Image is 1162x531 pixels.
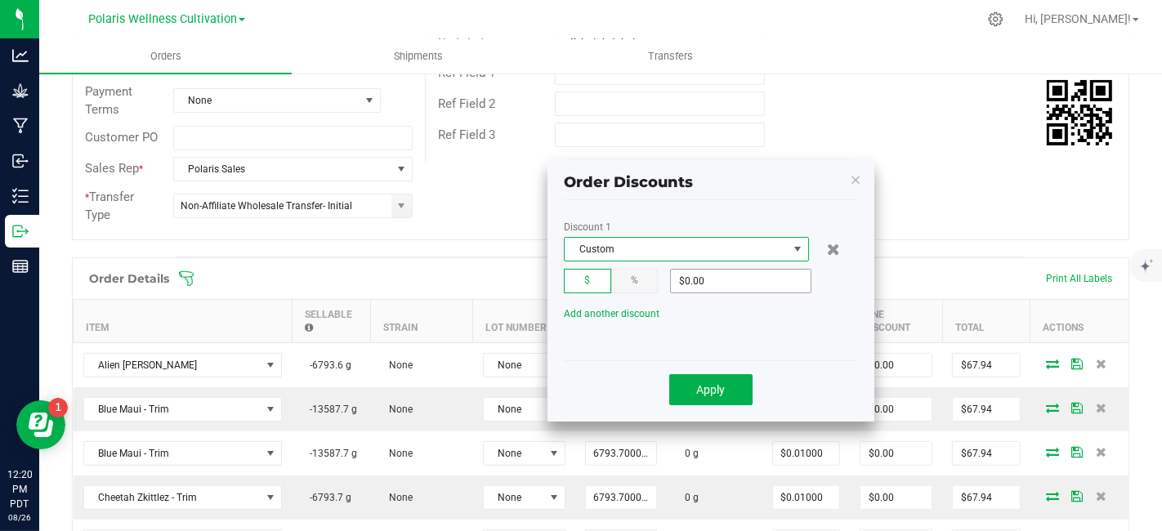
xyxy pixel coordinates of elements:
input: 0 [586,486,656,509]
th: Sellable [292,299,371,342]
span: Polaris Sales [174,158,391,181]
inline-svg: Outbound [12,223,29,239]
button: Apply [669,374,753,405]
inline-svg: Analytics [12,47,29,64]
th: Strain [371,299,473,342]
span: 0 g [677,492,699,503]
input: 0 [860,398,932,421]
span: Delete Order Detail [1089,447,1114,457]
span: Save Order Detail [1065,447,1089,457]
div: Manage settings [985,11,1006,27]
qrcode: 00093029 [1047,80,1112,145]
span: -13587.7 g [302,404,357,415]
input: 0 [953,442,1020,465]
span: None [484,486,544,509]
input: 0 [860,354,932,377]
span: NO DATA FOUND [83,353,283,377]
span: None [381,448,413,459]
th: Item [74,299,293,342]
span: Apply [697,383,726,396]
p: 08/26 [7,511,32,524]
span: Orders [128,49,203,64]
span: NO DATA FOUND [83,441,283,466]
span: Save Order Detail [1065,359,1089,368]
a: Orders [39,39,292,74]
a: Transfers [544,39,797,74]
span: Transfer Type [85,190,134,223]
span: None [381,492,413,503]
span: Delete Order Detail [1089,359,1114,368]
input: 0 [860,486,932,509]
span: Cheetah Zkittlez - Trim [84,486,261,509]
input: 0 [860,442,932,465]
th: Line Discount [850,299,942,342]
iframe: Resource center unread badge [48,398,68,417]
span: Payment Terms [85,84,132,118]
label: Discount 1 [564,221,611,233]
inline-svg: Inventory [12,188,29,204]
span: None [381,404,413,415]
inline-svg: Grow [12,83,29,99]
span: % [631,274,638,286]
span: -6793.7 g [302,492,351,503]
span: Ref Field 3 [438,127,495,142]
span: Custom [565,238,788,261]
span: 0 g [677,448,699,459]
span: Alien [PERSON_NAME] [84,354,261,377]
span: Delete Order Detail [1089,403,1114,413]
span: Delete Order Detail [1089,491,1114,501]
span: Polaris Wellness Cultivation [88,12,237,26]
span: None [484,398,544,421]
span: Blue Maui - Trim [84,398,261,421]
span: Shipments [372,49,465,64]
span: Save Order Detail [1065,403,1089,413]
span: Order Discounts [564,173,693,191]
img: Scan me! [1047,80,1112,145]
span: None [484,354,544,377]
th: Lot Number [473,299,575,342]
inline-svg: Manufacturing [12,118,29,134]
p: 12:20 PM PDT [7,467,32,511]
inline-svg: Reports [12,258,29,274]
span: Customer PO [85,130,158,145]
input: 0 [953,398,1020,421]
span: Ref Field 1 [438,65,495,80]
a: Shipments [292,39,544,74]
th: Total [942,299,1030,342]
h1: Order Details [89,272,169,285]
span: -13587.7 g [302,448,357,459]
span: NO DATA FOUND [83,397,283,422]
input: 0 [773,442,840,465]
span: None [174,89,360,112]
inline-svg: Inbound [12,153,29,169]
span: NO DATA FOUND [83,485,283,510]
iframe: Resource center [16,400,65,449]
span: Save Order Detail [1065,491,1089,501]
th: Actions [1030,299,1128,342]
input: 0 [586,442,656,465]
span: Sales Rep [85,161,139,176]
span: Hi, [PERSON_NAME]! [1025,12,1131,25]
span: Blue Maui - Trim [84,442,261,465]
input: 0 [773,486,840,509]
span: -6793.6 g [302,359,351,371]
span: Ref Field 2 [438,96,495,111]
span: Add another discount [564,308,659,319]
input: 0 [953,354,1020,377]
span: None [381,359,413,371]
span: None [484,442,544,465]
span: $ [584,274,590,286]
input: 0 [953,486,1020,509]
span: Transfers [626,49,715,64]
